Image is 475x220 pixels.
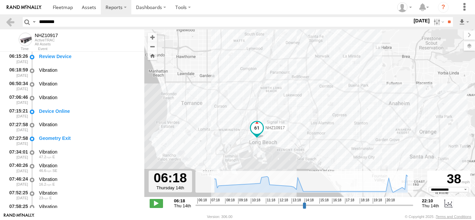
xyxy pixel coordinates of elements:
span: Heading: 85 [52,182,55,186]
label: Export results as... [458,17,470,27]
div: ActiveTRAC [35,38,58,42]
strong: 06:18 [174,198,191,203]
div: 07:46:24 [DATE] [5,175,29,188]
span: 09:18 [238,198,248,204]
div: Zulema McIntosch [395,2,414,12]
strong: 22:10 [422,198,439,203]
span: 11:18 [266,198,275,204]
span: NHZ10917 [266,126,285,130]
div: 07:06:46 [DATE] [5,93,29,106]
div: NHZ10917 - View Asset History [35,33,58,38]
a: Back to previous Page [5,17,15,27]
div: 07:34:01 [DATE] [5,148,29,160]
div: 06:18:59 [DATE] [5,66,29,78]
button: Zoom out [148,42,157,51]
button: Zoom in [148,33,157,42]
button: Zoom Home [148,51,157,60]
span: 08:18 [225,198,234,204]
label: [DATE] [412,17,431,24]
div: 06:50:34 [DATE] [5,80,29,92]
div: 07:27:58 [DATE] [5,134,29,147]
div: © Copyright 2025 - [405,215,471,219]
div: Version: 306.00 [207,215,232,219]
div: Vibration [39,94,138,100]
span: Heading: 115 [52,169,57,173]
i: ? [438,2,449,13]
span: Heading: 88 [49,196,52,200]
div: Device Online [39,108,138,114]
span: 17:18 [345,198,354,204]
div: 07:15:21 [DATE] [5,107,29,120]
span: 07:18 [210,198,220,204]
label: Search Filter Options [431,17,445,27]
a: Visit our Website [4,213,34,220]
div: 07:52:25 [DATE] [5,189,29,201]
span: 20:18 [385,198,395,204]
span: 12:18 [279,198,288,204]
div: 07:58:25 [DATE] [5,203,29,215]
span: Heading: 89 [52,155,55,159]
div: All Assets [35,42,58,46]
div: 07:40:26 [DATE] [5,162,29,174]
div: 07:27:58 [DATE] [5,121,29,133]
span: 46.6 [39,169,51,173]
span: Thu 14th Aug 2025 [174,203,191,208]
div: 38 [428,172,470,187]
span: 18:18 [360,198,369,204]
span: 23 [39,196,48,200]
span: 14:18 [304,198,314,204]
div: Vibration [39,190,138,196]
span: 47.2 [39,155,51,159]
span: 13:18 [292,198,301,204]
span: 16.2 [39,182,51,186]
div: Vibration [39,149,138,155]
label: Search Query [31,17,37,27]
div: Geometry Exit [39,135,138,141]
span: 19:18 [373,198,382,204]
span: 16:18 [332,198,341,204]
img: rand-logo.svg [7,5,41,10]
div: Review Device [39,53,138,59]
div: Vibration [39,122,138,128]
span: Thu 14th Aug 2025 [422,203,439,208]
div: Vibration [39,81,138,87]
div: Vibration [39,67,138,73]
div: Time [5,47,29,51]
span: 15:18 [319,198,329,204]
div: Event [38,47,144,51]
span: 10:18 [251,198,260,204]
div: Vibration [39,204,138,210]
div: Vibration [39,176,138,182]
div: 06:15:26 [DATE] [5,52,29,65]
a: Terms and Conditions [436,215,471,219]
span: 06:18 [197,198,207,204]
label: Play/Stop [150,199,163,208]
div: Vibration [39,163,138,169]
